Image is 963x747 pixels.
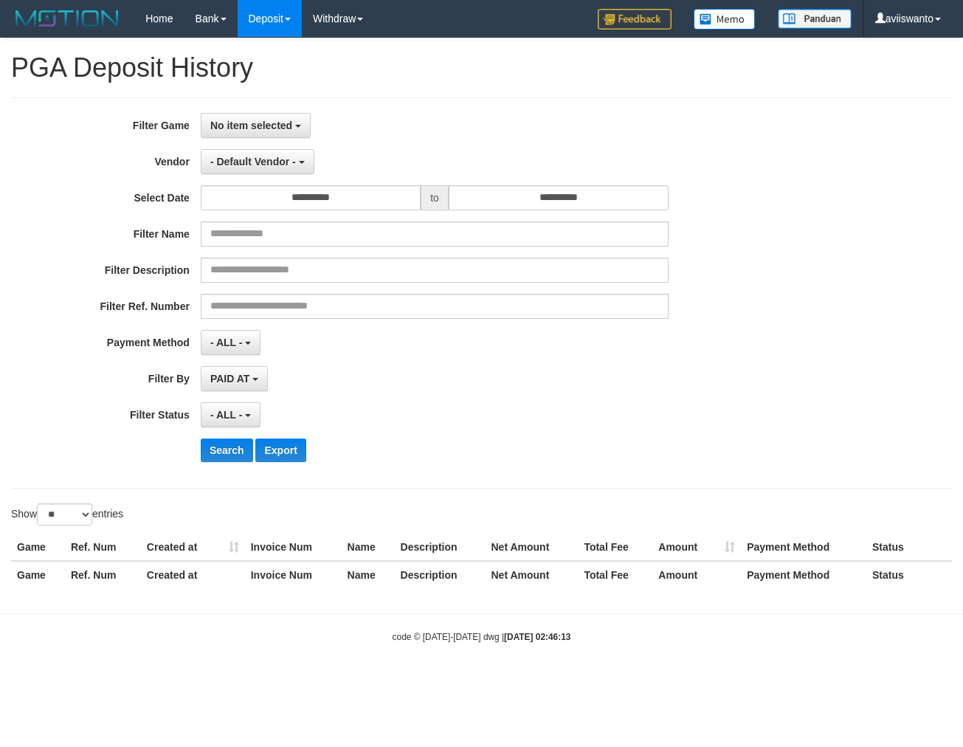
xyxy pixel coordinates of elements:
[201,402,260,427] button: - ALL -
[201,113,311,138] button: No item selected
[65,534,141,561] th: Ref. Num
[245,534,342,561] th: Invoice Num
[210,409,243,421] span: - ALL -
[393,632,571,642] small: code © [DATE]-[DATE] dwg |
[65,561,141,588] th: Ref. Num
[201,366,268,391] button: PAID AT
[201,438,253,462] button: Search
[11,7,123,30] img: MOTION_logo.png
[866,561,952,588] th: Status
[210,373,249,385] span: PAID AT
[741,534,866,561] th: Payment Method
[245,561,342,588] th: Invoice Num
[201,149,314,174] button: - Default Vendor -
[141,561,245,588] th: Created at
[778,9,852,29] img: panduan.png
[578,534,652,561] th: Total Fee
[141,534,245,561] th: Created at
[578,561,652,588] th: Total Fee
[652,534,741,561] th: Amount
[11,53,952,83] h1: PGA Deposit History
[37,503,92,526] select: Showentries
[11,561,65,588] th: Game
[210,337,243,348] span: - ALL -
[342,534,395,561] th: Name
[11,534,65,561] th: Game
[652,561,741,588] th: Amount
[201,330,260,355] button: - ALL -
[741,561,866,588] th: Payment Method
[395,561,486,588] th: Description
[210,156,296,168] span: - Default Vendor -
[598,9,672,30] img: Feedback.jpg
[866,534,952,561] th: Status
[210,120,292,131] span: No item selected
[694,9,756,30] img: Button%20Memo.svg
[485,561,578,588] th: Net Amount
[504,632,570,642] strong: [DATE] 02:46:13
[11,503,123,526] label: Show entries
[255,438,306,462] button: Export
[485,534,578,561] th: Net Amount
[342,561,395,588] th: Name
[421,185,449,210] span: to
[395,534,486,561] th: Description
